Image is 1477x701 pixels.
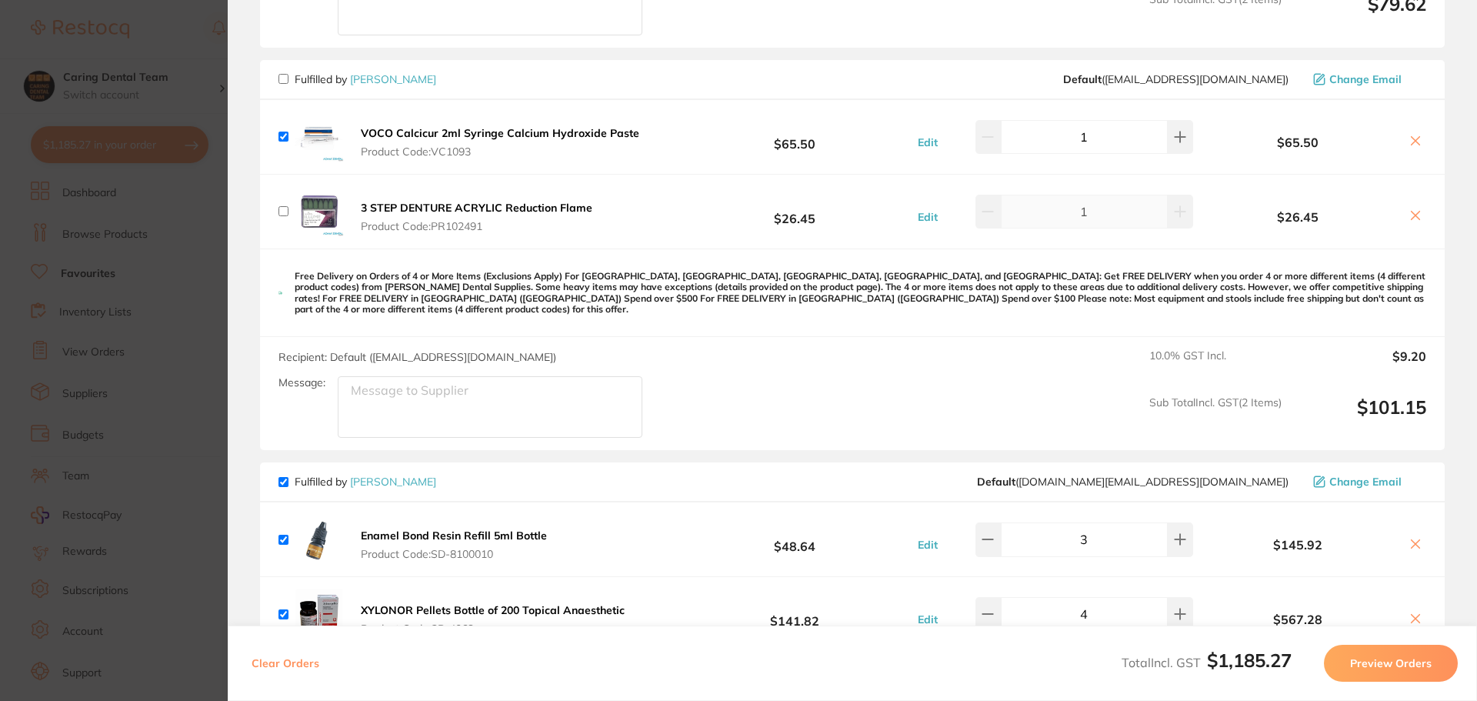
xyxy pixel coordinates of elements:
[1197,613,1399,626] b: $567.28
[350,72,436,86] a: [PERSON_NAME]
[356,603,629,636] button: XYLONOR Pellets Bottle of 200 Topical Anaesthetic Product Code:SP-4063
[1309,475,1426,489] button: Change Email
[361,201,592,215] b: 3 STEP DENTURE ACRYLIC Reduction Flame
[247,645,324,682] button: Clear Orders
[1122,655,1292,670] span: Total Incl. GST
[913,538,942,552] button: Edit
[913,210,942,224] button: Edit
[278,350,556,364] span: Recipient: Default ( [EMAIL_ADDRESS][DOMAIN_NAME] )
[295,589,344,639] img: aWlnMHRuOA
[356,529,552,561] button: Enamel Bond Resin Refill 5ml Bottle Product Code:SD-8100010
[350,475,436,489] a: [PERSON_NAME]
[1329,73,1402,85] span: Change Email
[1197,135,1399,149] b: $65.50
[1063,72,1102,86] b: Default
[1197,210,1399,224] b: $26.45
[1329,476,1402,488] span: Change Email
[680,197,909,225] b: $26.45
[295,187,344,236] img: dWl6MHFhdA
[356,126,644,159] button: VOCO Calcicur 2ml Syringe Calcium Hydroxide Paste Product Code:VC1093
[913,135,942,149] button: Edit
[361,603,625,617] b: XYLONOR Pellets Bottle of 200 Topical Anaesthetic
[361,220,592,232] span: Product Code: PR102491
[680,122,909,151] b: $65.50
[680,526,909,554] b: $48.64
[1149,396,1282,439] span: Sub Total Incl. GST ( 2 Items)
[361,548,547,560] span: Product Code: SD-8100010
[295,271,1426,315] p: Free Delivery on Orders of 4 or More Items (Exclusions Apply) For [GEOGRAPHIC_DATA], [GEOGRAPHIC_...
[913,613,942,626] button: Edit
[1197,538,1399,552] b: $145.92
[278,376,325,389] label: Message:
[1324,645,1458,682] button: Preview Orders
[361,145,639,158] span: Product Code: VC1093
[1149,349,1282,383] span: 10.0 % GST Incl.
[361,623,625,635] span: Product Code: SP-4063
[1294,396,1426,439] output: $101.15
[356,201,597,233] button: 3 STEP DENTURE ACRYLIC Reduction Flame Product Code:PR102491
[295,112,344,162] img: OGZiZ3VmZQ
[977,476,1289,488] span: customer.care@henryschein.com.au
[361,126,639,140] b: VOCO Calcicur 2ml Syringe Calcium Hydroxide Paste
[1063,73,1289,85] span: save@adamdental.com.au
[680,600,909,629] b: $141.82
[1207,649,1292,672] b: $1,185.27
[295,476,436,488] p: Fulfilled by
[295,515,344,564] img: dmo2OGc5Yw
[1294,349,1426,383] output: $9.20
[977,475,1015,489] b: Default
[295,73,436,85] p: Fulfilled by
[361,529,547,542] b: Enamel Bond Resin Refill 5ml Bottle
[1309,72,1426,86] button: Change Email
